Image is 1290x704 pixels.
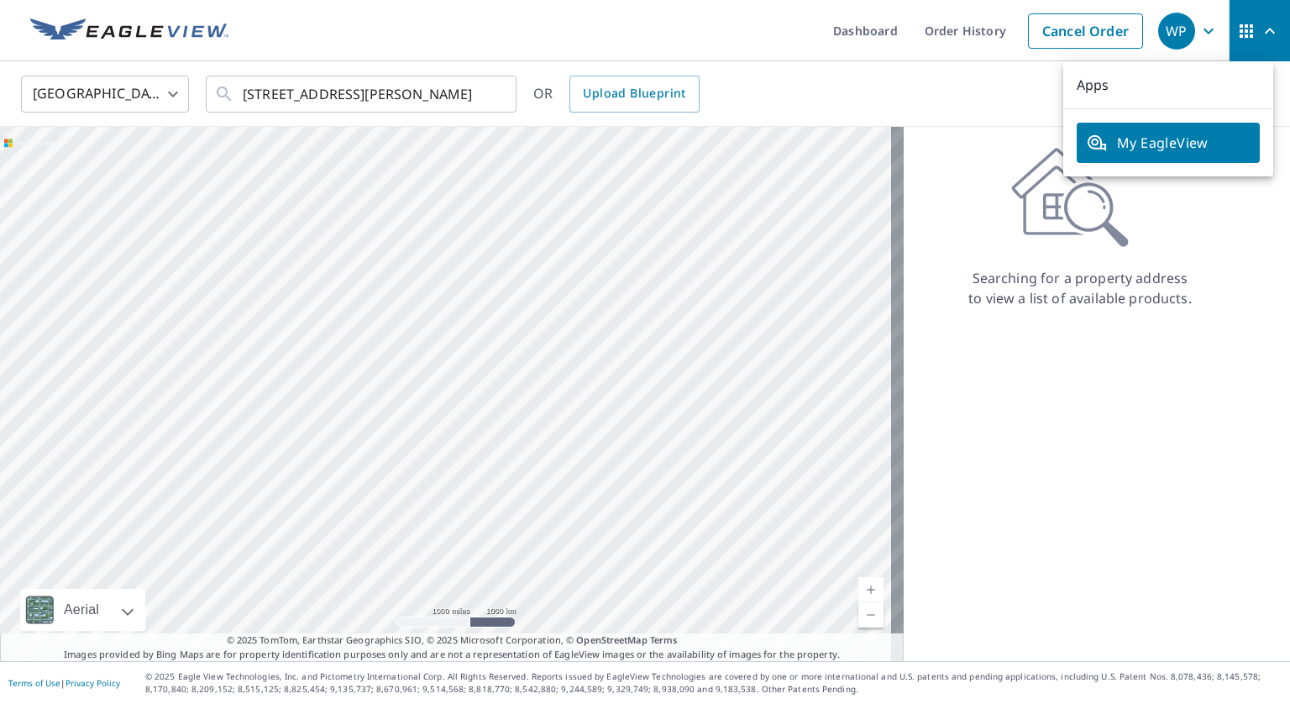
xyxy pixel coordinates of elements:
[227,633,678,648] span: © 2025 TomTom, Earthstar Geographics SIO, © 2025 Microsoft Corporation, ©
[1028,13,1143,49] a: Cancel Order
[1077,123,1260,163] a: My EagleView
[858,602,884,628] a: Current Level 3, Zoom Out
[59,589,104,631] div: Aerial
[20,589,145,631] div: Aerial
[858,577,884,602] a: Current Level 3, Zoom In
[583,83,685,104] span: Upload Blueprint
[1063,61,1273,109] p: Apps
[8,678,120,688] p: |
[145,670,1282,696] p: © 2025 Eagle View Technologies, Inc. and Pictometry International Corp. All Rights Reserved. Repo...
[243,71,482,118] input: Search by address or latitude-longitude
[1158,13,1195,50] div: WP
[1087,133,1250,153] span: My EagleView
[30,18,228,44] img: EV Logo
[569,76,699,113] a: Upload Blueprint
[8,677,60,689] a: Terms of Use
[576,633,647,646] a: OpenStreetMap
[533,76,700,113] div: OR
[967,268,1193,308] p: Searching for a property address to view a list of available products.
[21,71,189,118] div: [GEOGRAPHIC_DATA]
[66,677,120,689] a: Privacy Policy
[650,633,678,646] a: Terms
